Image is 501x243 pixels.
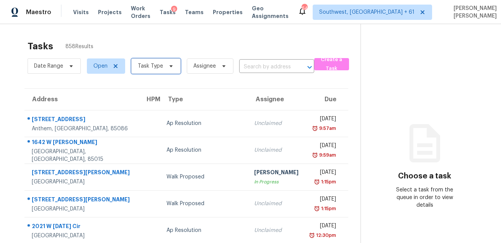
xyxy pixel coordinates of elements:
div: [PERSON_NAME] [255,168,299,178]
div: [STREET_ADDRESS][PERSON_NAME] [32,196,133,205]
img: Overdue Alarm Icon [314,178,320,186]
th: Type [160,89,248,110]
div: [DATE] [311,222,336,232]
div: 9:59am [318,151,336,159]
div: [DATE] [311,115,336,125]
span: Geo Assignments [252,5,289,20]
span: Teams [185,8,204,16]
div: Walk Proposed [166,173,242,181]
th: HPM [139,89,160,110]
div: 1642 W [PERSON_NAME] [32,138,133,148]
img: Overdue Alarm Icon [312,151,318,159]
span: Tasks [160,10,176,15]
span: Create a Task [318,55,345,73]
span: Open [93,62,108,70]
span: Task Type [138,62,163,70]
span: 858 Results [65,43,93,50]
div: [GEOGRAPHIC_DATA] [32,205,133,213]
img: Overdue Alarm Icon [312,125,318,132]
div: 1:15pm [320,178,336,186]
div: [DATE] [311,142,336,151]
th: Due [305,89,348,110]
div: [GEOGRAPHIC_DATA], [GEOGRAPHIC_DATA], 85015 [32,148,133,163]
div: Ap Resolution [166,227,242,234]
h2: Tasks [28,42,53,50]
input: Search by address [239,61,293,73]
div: Unclaimed [255,120,299,127]
div: Ap Resolution [166,146,242,154]
div: 2021 W [DATE] Cir [32,222,133,232]
div: [STREET_ADDRESS] [32,115,133,125]
div: 1:15pm [320,205,336,212]
button: Open [304,62,315,73]
div: 640 [302,5,307,12]
div: Ap Resolution [166,120,242,127]
span: Properties [213,8,243,16]
img: Overdue Alarm Icon [314,205,320,212]
div: 9:57am [318,125,336,132]
div: Unclaimed [255,146,299,154]
div: [STREET_ADDRESS][PERSON_NAME] [32,168,133,178]
div: Anthem, [GEOGRAPHIC_DATA], 85086 [32,125,133,133]
div: Select a task from the queue in order to view details [393,186,457,209]
div: Unclaimed [255,227,299,234]
span: Visits [73,8,89,16]
span: Date Range [34,62,63,70]
img: Overdue Alarm Icon [309,232,315,239]
div: Unclaimed [255,200,299,207]
span: Work Orders [131,5,150,20]
div: 9 [171,6,177,13]
h3: Choose a task [398,172,451,180]
div: [GEOGRAPHIC_DATA] [32,232,133,240]
span: Maestro [26,8,51,16]
span: Assignee [193,62,216,70]
th: Address [24,89,139,110]
span: Projects [98,8,122,16]
th: Assignee [248,89,305,110]
span: [PERSON_NAME] [PERSON_NAME] [450,5,497,20]
div: Walk Proposed [166,200,242,207]
div: In Progress [255,178,299,186]
span: Southwest, [GEOGRAPHIC_DATA] + 61 [319,8,415,16]
div: [DATE] [311,168,336,178]
div: [DATE] [311,195,336,205]
div: [GEOGRAPHIC_DATA] [32,178,133,186]
div: 12:30pm [315,232,336,239]
button: Create a Task [314,58,349,70]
